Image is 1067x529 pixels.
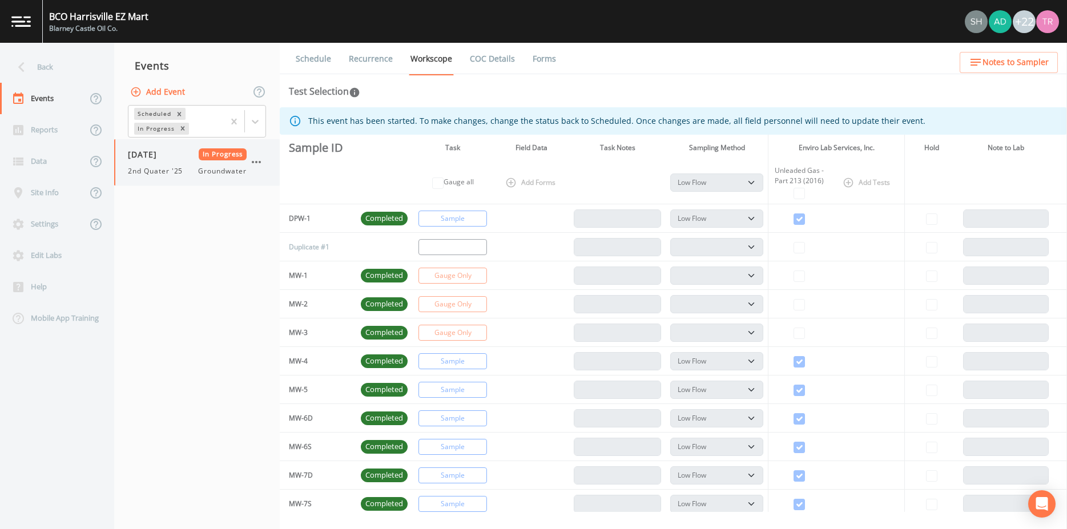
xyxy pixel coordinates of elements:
[1036,10,1059,33] img: 939099765a07141c2f55256aeaad4ea5
[361,270,408,281] span: Completed
[280,290,356,318] td: MW-2
[768,135,905,161] th: Enviro Lab Services, Inc.
[965,10,988,33] img: 726fd29fcef06c5d4d94ec3380ebb1a1
[294,43,333,75] a: Schedule
[409,43,454,75] a: Workscope
[280,204,356,233] td: DPW-1
[349,87,360,98] svg: In this section you'll be able to select the analytical test to run, based on the media type, and...
[960,52,1058,73] button: Notes to Sampler
[1013,10,1036,33] div: +22
[361,413,408,424] span: Completed
[280,461,356,490] td: MW-7D
[280,404,356,433] td: MW-6D
[49,10,148,23] div: BCO Harrisville EZ Mart
[361,470,408,481] span: Completed
[959,135,1053,161] th: Note to Lab
[468,43,517,75] a: COC Details
[280,318,356,347] td: MW-3
[198,166,247,176] span: Groundwater
[11,16,31,27] img: logo
[128,148,165,160] span: [DATE]
[444,177,474,187] label: Gauge all
[361,298,408,310] span: Completed
[49,23,148,34] div: Blarney Castle Oil Co.
[280,490,356,518] td: MW-7S
[308,111,925,131] div: This event has been started. To make changes, change the status back to Scheduled. Once changes a...
[666,135,768,161] th: Sampling Method
[199,148,247,160] span: In Progress
[361,213,408,224] span: Completed
[531,43,558,75] a: Forms
[347,43,394,75] a: Recurrence
[280,433,356,461] td: MW-6S
[280,233,356,261] td: Duplicate #1
[280,347,356,375] td: MW-4
[280,135,356,161] th: Sample ID
[128,82,190,103] button: Add Event
[114,51,280,80] div: Events
[773,165,826,186] div: Unleaded Gas - Part 213 (2016)
[361,441,408,453] span: Completed
[989,10,1012,33] img: 0c990c1840edeb35a1cda5a7759fdb3c
[361,356,408,367] span: Completed
[983,55,1049,70] span: Notes to Sampler
[569,135,666,161] th: Task Notes
[361,327,408,338] span: Completed
[134,123,176,135] div: In Progress
[114,139,280,186] a: [DATE]In Progress2nd Quater '25Groundwater
[176,123,189,135] div: Remove In Progress
[289,84,360,98] div: Test Selection
[128,166,190,176] span: 2nd Quater '25
[964,10,988,33] div: shaynee@enviro-britesolutions.com
[361,384,408,395] span: Completed
[134,108,173,120] div: Scheduled
[173,108,186,120] div: Remove Scheduled
[905,135,959,161] th: Hold
[412,135,494,161] th: Task
[1028,490,1056,518] div: Open Intercom Messenger
[361,498,408,510] span: Completed
[988,10,1012,33] div: Aimee Dumas
[280,375,356,404] td: MW-5
[494,135,569,161] th: Field Data
[280,261,356,290] td: MW-1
